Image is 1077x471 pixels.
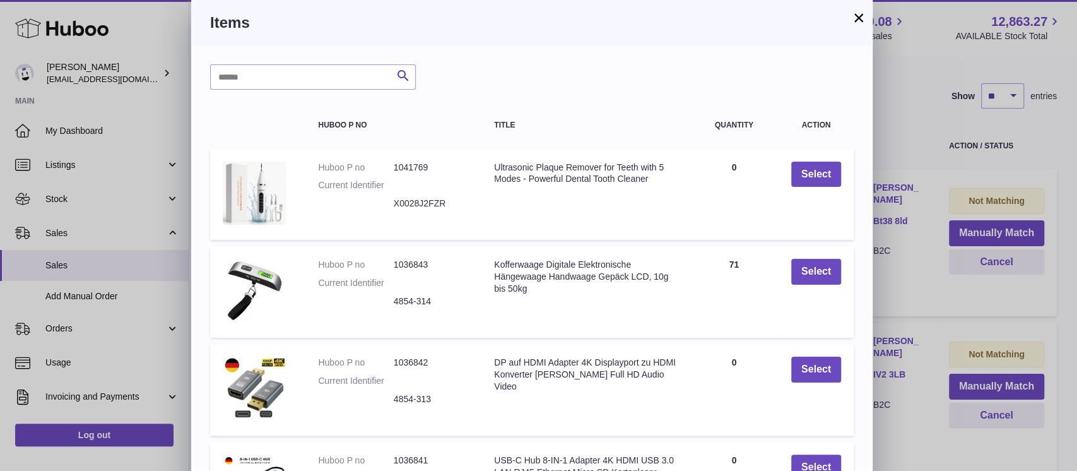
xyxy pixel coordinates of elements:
[791,259,841,285] button: Select
[318,162,393,174] dt: Huboo P no
[394,357,469,369] dd: 1036842
[791,162,841,188] button: Select
[318,277,393,289] dt: Current Identifier
[394,393,469,405] dd: 4854-313
[494,259,677,295] div: Kofferwaage Digitale Elektronische Hängewaage Handwaage Gepäck LCD, 10g bis 50kg
[223,259,286,322] img: Kofferwaage Digitale Elektronische Hängewaage Handwaage Gepäck LCD, 10g bis 50kg
[305,109,481,142] th: Huboo P no
[394,295,469,307] dd: 4854-314
[690,109,779,142] th: Quantity
[394,455,469,467] dd: 1036841
[318,455,393,467] dt: Huboo P no
[494,357,677,393] div: DP auf HDMI Adapter 4K Displayport zu HDMI Konverter [PERSON_NAME] Full HD Audio Video
[779,109,854,142] th: Action
[318,259,393,271] dt: Huboo P no
[494,162,677,186] div: Ultrasonic Plaque Remover for Teeth with 5 Modes - Powerful Dental Tooth Cleaner
[851,10,866,25] button: ×
[318,357,393,369] dt: Huboo P no
[394,162,469,174] dd: 1041769
[690,344,779,436] td: 0
[318,179,393,191] dt: Current Identifier
[690,246,779,338] td: 71
[210,13,854,33] h3: Items
[394,198,469,210] dd: X0028J2FZR
[223,162,286,225] img: Ultrasonic Plaque Remover for Teeth with 5 Modes - Powerful Dental Tooth Cleaner
[223,357,286,420] img: DP auf HDMI Adapter 4K Displayport zu HDMI Konverter Stecker Full HD Audio Video
[791,357,841,383] button: Select
[481,109,690,142] th: Title
[318,375,393,387] dt: Current Identifier
[394,259,469,271] dd: 1036843
[690,149,779,241] td: 0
